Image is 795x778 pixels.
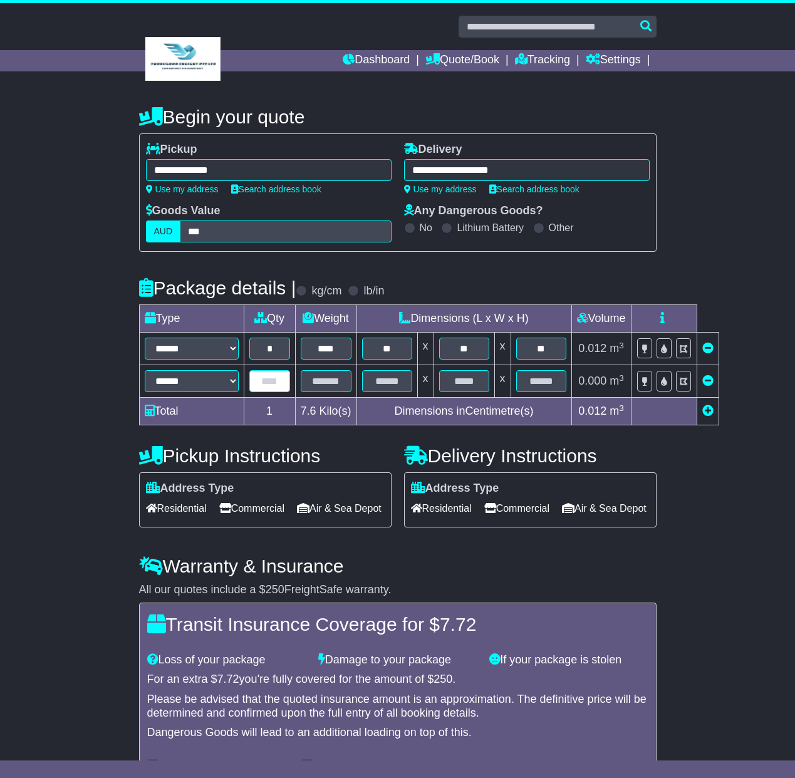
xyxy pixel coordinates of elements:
span: 250 [434,673,452,685]
td: Volume [571,305,631,333]
label: Other [549,222,574,234]
sup: 3 [619,373,624,383]
td: 1 [244,398,295,425]
label: AUD [146,220,181,242]
h4: Package details | [139,277,296,298]
div: Damage to your package [312,653,483,667]
a: Tracking [515,50,570,71]
div: All our quotes include a $ FreightSafe warranty. [139,583,657,597]
label: lb/in [363,284,384,298]
td: Dimensions (L x W x H) [356,305,571,333]
span: 0.012 [578,405,606,417]
span: m [610,342,624,355]
td: Weight [295,305,356,333]
a: Add new item [702,405,714,417]
label: kg/cm [311,284,341,298]
span: Commercial [219,499,284,518]
label: Lithium Battery [457,222,524,234]
td: x [494,333,511,365]
label: Address Type [146,482,234,495]
a: Remove this item [702,342,714,355]
span: 0.000 [578,375,606,387]
label: Address Type [411,482,499,495]
td: x [417,333,434,365]
label: Any Dangerous Goods? [404,204,543,218]
a: Search address book [231,184,321,194]
span: Air & Sea Depot [297,499,382,518]
a: Dashboard [343,50,410,71]
td: Type [139,305,244,333]
span: Commercial [484,499,549,518]
td: Dimensions in Centimetre(s) [356,398,571,425]
h4: Pickup Instructions [139,445,392,466]
a: Search address book [489,184,579,194]
h4: Transit Insurance Coverage for $ [147,614,648,635]
span: m [610,375,624,387]
span: 7.72 [440,614,476,635]
label: Yes, add insurance cover [163,759,289,772]
div: If your package is stolen [483,653,654,667]
span: Residential [146,499,207,518]
a: Use my address [404,184,477,194]
h4: Warranty & Insurance [139,556,657,576]
span: Residential [411,499,472,518]
span: 7.72 [217,673,239,685]
div: Loss of your package [141,653,312,667]
a: Use my address [146,184,219,194]
div: Please be advised that the quoted insurance amount is an approximation. The definitive price will... [147,693,648,720]
label: No [420,222,432,234]
td: Kilo(s) [295,398,356,425]
label: Delivery [404,143,462,157]
a: Remove this item [702,375,714,387]
h4: Delivery Instructions [404,445,657,466]
span: m [610,405,624,417]
a: Settings [586,50,641,71]
label: No, I'm happy with the included warranty [317,759,520,772]
label: Pickup [146,143,197,157]
span: Air & Sea Depot [562,499,647,518]
sup: 3 [619,403,624,413]
div: For an extra $ you're fully covered for the amount of $ . [147,673,648,687]
label: Goods Value [146,204,221,218]
td: Qty [244,305,295,333]
td: Total [139,398,244,425]
span: 0.012 [578,342,606,355]
td: x [494,365,511,398]
a: Quote/Book [425,50,499,71]
div: Dangerous Goods will lead to an additional loading on top of this. [147,726,648,740]
sup: 3 [619,341,624,350]
span: 7.6 [301,405,316,417]
h4: Begin your quote [139,106,657,127]
span: 250 [266,583,284,596]
td: x [417,365,434,398]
